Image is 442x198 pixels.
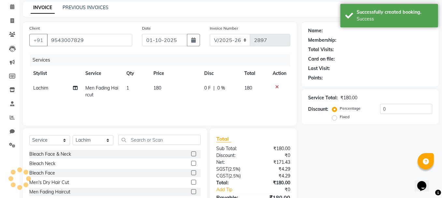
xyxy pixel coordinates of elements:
[340,94,357,101] div: ₹180.00
[211,152,253,159] div: Discount:
[308,94,338,101] div: Service Total:
[244,85,252,91] span: 180
[253,145,295,152] div: ₹180.00
[213,85,215,92] span: |
[31,2,55,14] a: INVOICE
[260,186,295,193] div: ₹0
[357,9,433,16] div: Successfully created booking.
[211,179,253,186] div: Total:
[118,135,201,145] input: Search or Scan
[211,166,253,173] div: ( )
[216,173,228,179] span: CGST
[211,159,253,166] div: Net:
[308,65,330,72] div: Last Visit:
[29,160,55,167] div: Bleach Neck
[253,173,295,179] div: ₹4.29
[29,66,81,81] th: Stylist
[340,106,361,111] label: Percentage
[415,172,435,191] iframe: chat widget
[47,34,132,46] input: Search by Name/Mobile/Email/Code
[230,173,239,178] span: 2.5%
[357,16,433,22] div: Success
[340,114,349,120] label: Fixed
[217,85,225,92] span: 0 %
[85,85,118,98] span: Men Fading Haircut
[308,75,323,81] div: Points:
[308,37,336,44] div: Membership:
[253,152,295,159] div: ₹0
[63,5,108,10] a: PREVIOUS INVOICES
[216,166,228,172] span: SGST
[240,66,269,81] th: Total
[30,54,295,66] div: Services
[81,66,122,81] th: Service
[308,46,334,53] div: Total Visits:
[210,25,238,31] label: Invoice Number
[29,151,71,158] div: Bleach Face & Neck
[253,159,295,166] div: ₹171.43
[29,189,70,195] div: Men Fading Haircut
[269,66,290,81] th: Action
[150,66,200,81] th: Price
[33,85,48,91] span: Lachim
[211,145,253,152] div: Sub Total:
[211,173,253,179] div: ( )
[122,66,150,81] th: Qty
[153,85,161,91] span: 180
[29,34,48,46] button: +91
[229,166,239,172] span: 2.5%
[253,179,295,186] div: ₹180.00
[29,25,40,31] label: Client
[308,56,335,63] div: Card on file:
[253,166,295,173] div: ₹4.29
[308,106,328,113] div: Discount:
[308,27,323,34] div: Name:
[142,25,151,31] label: Date
[211,186,260,193] a: Add Tip
[29,170,55,177] div: Bleach Face
[216,135,231,142] span: Total
[200,66,240,81] th: Disc
[29,179,69,186] div: Men's Dry Hair Cut
[126,85,129,91] span: 1
[204,85,211,92] span: 0 F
